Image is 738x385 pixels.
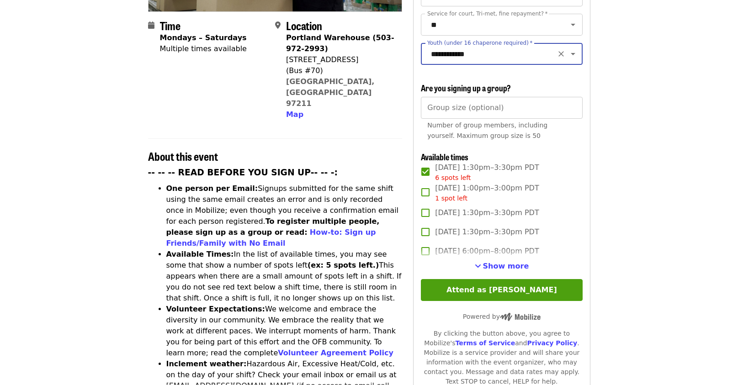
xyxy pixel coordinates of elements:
[160,17,181,33] span: Time
[427,121,547,139] span: Number of group members, including yourself. Maximum group size is 50
[500,313,541,321] img: Powered by Mobilize
[435,183,539,203] span: [DATE] 1:00pm–3:00pm PDT
[435,195,467,202] span: 1 spot left
[567,47,579,60] button: Open
[148,148,218,164] span: About this event
[421,279,582,301] button: Attend as [PERSON_NAME]
[435,162,539,183] span: [DATE] 1:30pm–3:30pm PDT
[148,168,338,177] strong: -- -- -- READ BEFORE YOU SIGN UP-- -- -:
[166,304,403,359] li: We welcome and embrace the diversity in our community. We embrace the reality that we work at dif...
[275,21,281,30] i: map-marker-alt icon
[160,43,247,54] div: Multiple times available
[286,109,303,120] button: Map
[166,217,380,237] strong: To register multiple people, please sign up as a group or read:
[286,77,375,108] a: [GEOGRAPHIC_DATA], [GEOGRAPHIC_DATA] 97211
[435,207,539,218] span: [DATE] 1:30pm–3:30pm PDT
[286,33,394,53] strong: Portland Warehouse (503-972-2993)
[421,151,468,163] span: Available times
[483,262,529,270] span: Show more
[160,33,247,42] strong: Mondays – Saturdays
[148,21,154,30] i: calendar icon
[308,261,379,269] strong: (ex: 5 spots left.)
[427,40,532,46] label: Youth (under 16 chaperone required)
[166,250,234,258] strong: Available Times:
[435,174,471,181] span: 6 spots left
[427,11,548,16] label: Service for court, Tri-met, fine repayment?
[166,183,403,249] li: Signups submitted for the same shift using the same email creates an error and is only recorded o...
[286,54,395,65] div: [STREET_ADDRESS]
[286,110,303,119] span: Map
[527,339,577,347] a: Privacy Policy
[463,313,541,320] span: Powered by
[435,246,539,257] span: [DATE] 6:00pm–8:00pm PDT
[166,305,265,313] strong: Volunteer Expectations:
[555,47,568,60] button: Clear
[286,17,322,33] span: Location
[166,249,403,304] li: In the list of available times, you may see some that show a number of spots left This appears wh...
[455,339,515,347] a: Terms of Service
[166,359,247,368] strong: Inclement weather:
[278,348,393,357] a: Volunteer Agreement Policy
[421,97,582,119] input: [object Object]
[567,18,579,31] button: Open
[421,82,511,94] span: Are you signing up a group?
[475,261,529,272] button: See more timeslots
[286,65,395,76] div: (Bus #70)
[435,227,539,237] span: [DATE] 1:30pm–3:30pm PDT
[166,184,258,193] strong: One person per Email:
[166,228,376,248] a: How-to: Sign up Friends/Family with No Email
